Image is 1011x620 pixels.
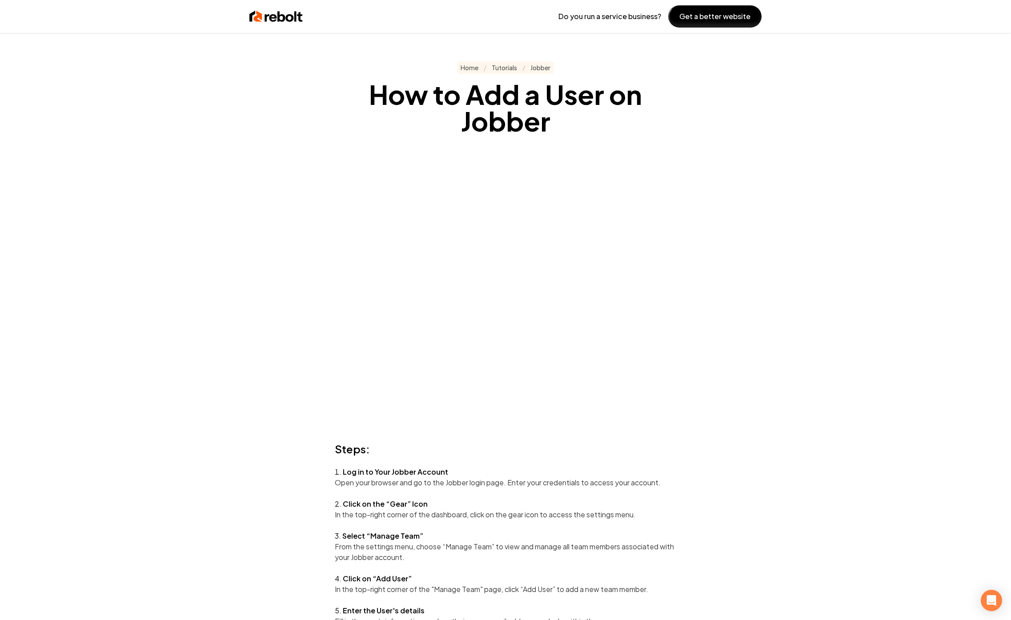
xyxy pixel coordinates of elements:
a: Tutorials [492,63,517,72]
button: Get a better website [668,5,762,28]
h1: How to Add a User on Jobber [335,81,676,134]
h2: Click on “Add User” [343,573,412,584]
h2: Select “Manage Team” [342,531,423,541]
h2: Log in to Your Jobber Account [343,467,448,477]
h2: Enter the User's details [343,605,425,616]
span: / [484,63,486,72]
img: rebolt-full-dark.png [249,9,303,24]
iframe: How to Add a User on Jobber [278,163,733,406]
a: Home [461,63,478,72]
p: In the top-right corner of the dashboard, click on the gear icon to access the settings menu. [335,509,676,520]
div: Open Intercom Messenger [981,590,1002,611]
h3: Steps: [335,442,676,456]
h2: Click on the “Gear” Icon [343,499,428,509]
p: From the settings menu, choose “Manage Team” to view and manage all team members associated with ... [335,541,676,563]
p: In the top-right corner of the "Manage Team" page, click “Add User” to add a new team member. [335,584,676,595]
p: Do you run a service business? [558,11,661,22]
p: Open your browser and go to the Jobber login page. Enter your credentials to access your account. [335,477,676,488]
a: Jobber [530,63,550,72]
span: / [522,63,525,72]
